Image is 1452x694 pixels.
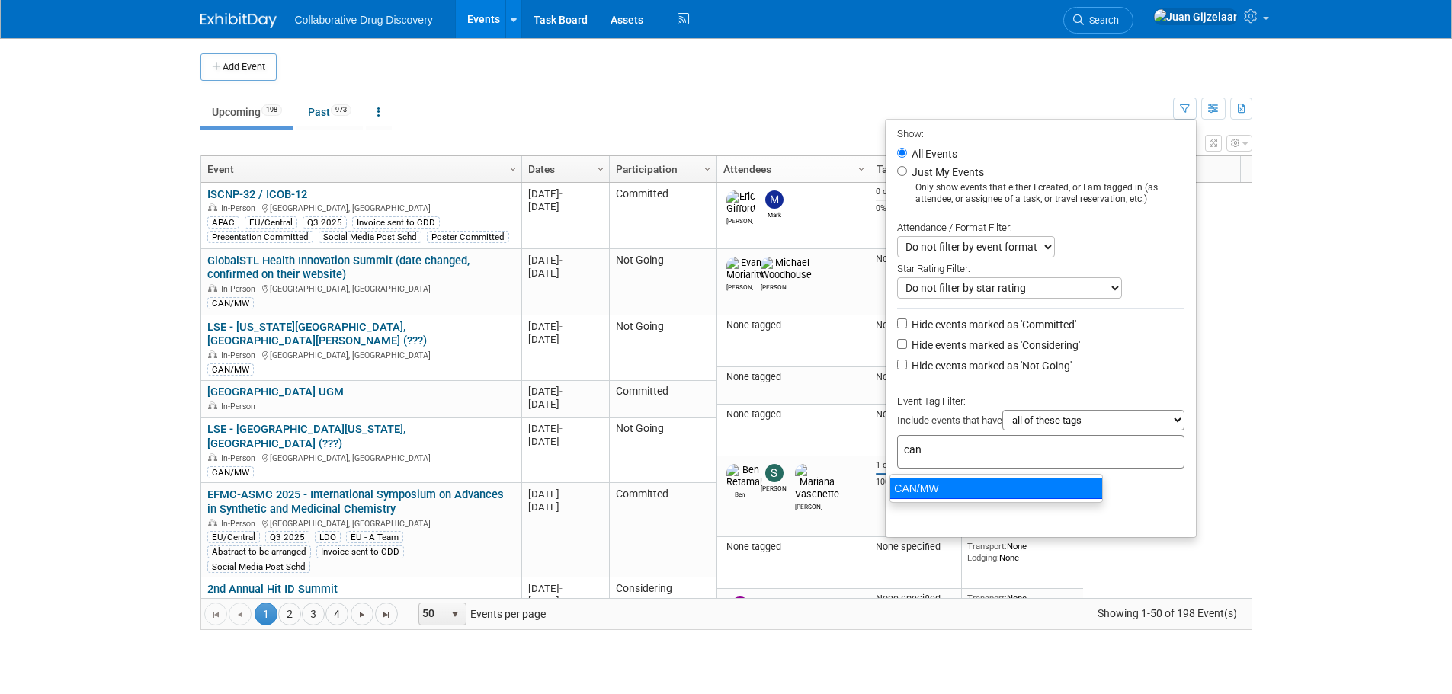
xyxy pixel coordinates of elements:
[449,609,461,621] span: select
[528,156,599,182] a: Dates
[876,371,955,383] div: None specified
[609,577,716,629] td: Considering
[207,596,514,609] div: [GEOGRAPHIC_DATA], [GEOGRAPHIC_DATA]
[723,319,864,331] div: None tagged
[609,381,716,418] td: Committed
[528,385,602,398] div: [DATE]
[909,149,957,159] label: All Events
[528,333,602,346] div: [DATE]
[701,163,713,175] span: Column Settings
[592,156,609,179] a: Column Settings
[207,531,260,543] div: EU/Central
[207,488,504,516] a: EFMC-ASMC 2025 - International Symposium on Advances in Synthetic and Medicinal Chemistry
[346,531,403,543] div: EU - A Team
[207,254,470,282] a: GlobalSTL Health Innovation Summit (date changed, confirmed on their website)
[207,422,405,450] a: LSE - [GEOGRAPHIC_DATA][US_STATE], [GEOGRAPHIC_DATA] (???)
[616,156,706,182] a: Participation
[897,182,1184,205] div: Only show events that either I created, or I am tagged in (as attendee, or assignee of a task, or...
[207,187,307,201] a: ISCNP-32 / ICOB-12
[765,464,784,482] img: Susana Tomasio
[909,165,984,180] label: Just My Events
[507,163,519,175] span: Column Settings
[726,257,764,281] img: Evan Moriarity
[726,190,755,215] img: Eric Gifford
[904,442,1117,457] input: Type tag and hit enter
[207,517,514,529] div: [GEOGRAPHIC_DATA], [GEOGRAPHIC_DATA]
[419,603,445,625] span: 50
[208,284,217,292] img: In-Person Event
[207,582,338,596] a: 2nd Annual Hit ID Summit
[278,603,301,625] a: 2
[302,603,325,625] a: 3
[876,187,955,197] div: 0 of 1 Complete
[528,187,602,200] div: [DATE]
[609,183,716,249] td: Committed
[609,249,716,315] td: Not Going
[559,423,563,434] span: -
[609,315,716,381] td: Not Going
[356,609,368,621] span: Go to the next page
[528,488,602,501] div: [DATE]
[967,593,1007,603] span: Transport:
[505,156,521,179] a: Column Settings
[723,408,864,421] div: None tagged
[351,603,373,625] a: Go to the next page
[795,501,822,510] div: Mariana Vaschetto
[229,603,252,625] a: Go to the previous page
[897,392,1184,410] div: Event Tag Filter:
[319,231,421,243] div: Social Media Post Schd
[595,163,607,175] span: Column Settings
[761,482,787,492] div: Susana Tomasio
[853,156,870,179] a: Column Settings
[528,398,602,411] div: [DATE]
[207,201,514,214] div: [GEOGRAPHIC_DATA], [GEOGRAPHIC_DATA]
[726,215,753,225] div: Eric Gifford
[315,531,341,543] div: LDO
[876,593,955,605] div: None specified
[234,609,246,621] span: Go to the previous page
[207,297,254,309] div: CAN/MW
[1063,7,1133,34] a: Search
[528,582,602,595] div: [DATE]
[609,483,716,577] td: Committed
[559,385,563,397] span: -
[265,531,309,543] div: Q3 2025
[207,451,514,464] div: [GEOGRAPHIC_DATA], [GEOGRAPHIC_DATA]
[761,209,787,219] div: Mark Garlinghouse
[208,401,217,409] img: In-Person Event
[909,317,1076,332] label: Hide events marked as 'Committed'
[876,203,955,214] div: 0%
[761,257,812,281] img: Michael Woodhouse
[245,216,297,229] div: EU/Central
[207,466,254,478] div: CAN/MW
[765,190,784,209] img: Mark Garlinghouse
[208,519,217,526] img: In-Person Event
[559,583,563,594] span: -
[399,603,561,625] span: Events per page
[559,488,563,500] span: -
[207,363,254,376] div: CAN/MW
[528,320,602,333] div: [DATE]
[528,435,602,448] div: [DATE]
[208,203,217,211] img: In-Person Event
[889,478,1103,499] div: CAN/MW
[876,541,955,553] div: None specified
[316,545,404,558] div: Invoice sent to CDD
[559,188,563,200] span: -
[909,337,1080,353] label: Hide events marked as 'Considering'
[325,603,348,625] a: 4
[207,231,313,243] div: Presentation Committed
[761,281,787,291] div: Michael Woodhouse
[261,104,282,116] span: 198
[200,13,277,28] img: ExhibitDay
[723,371,864,383] div: None tagged
[528,501,602,513] div: [DATE]
[221,284,260,294] span: In-Person
[221,453,260,463] span: In-Person
[528,267,602,280] div: [DATE]
[207,545,311,558] div: Abstract to be arranged
[352,216,440,229] div: Invoice sent to CDD
[427,231,509,243] div: Poster Committed
[726,281,753,291] div: Evan Moriarity
[255,603,277,625] span: 1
